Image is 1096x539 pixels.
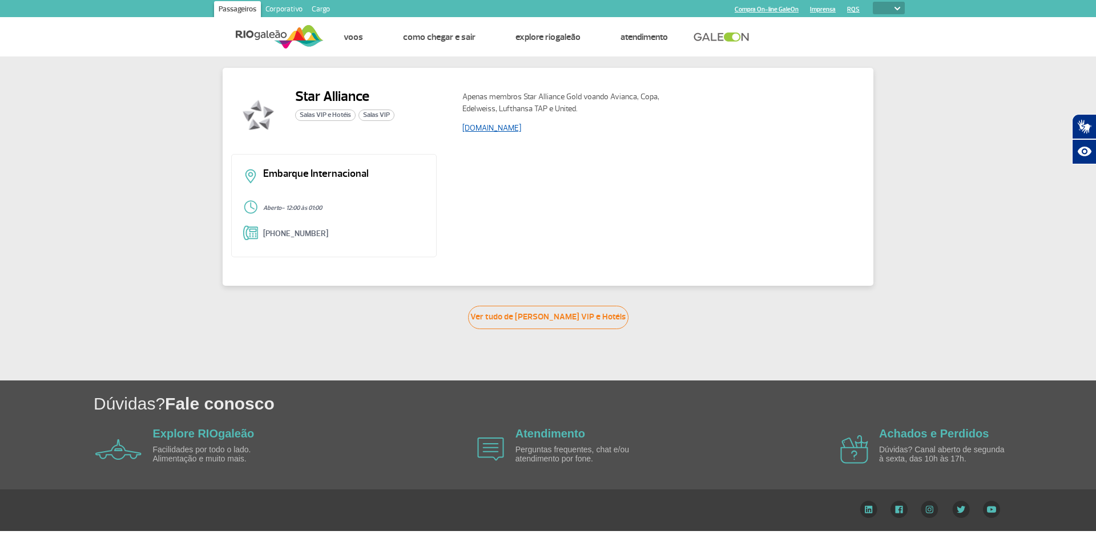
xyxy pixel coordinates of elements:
[165,394,275,413] span: Fale conosco
[263,204,281,212] strong: Aberto
[295,88,394,105] h2: Star Alliance
[983,501,1000,518] img: YouTube
[214,1,261,19] a: Passageiros
[879,427,989,440] a: Achados e Perdidos
[515,445,647,463] p: Perguntas frequentes, chat e/ou atendimento por fone.
[1072,114,1096,164] div: Plugin de acessibilidade da Hand Talk.
[95,439,142,460] img: airplane icon
[840,435,868,464] img: airplane icon
[462,123,521,133] a: [DOMAIN_NAME]
[952,501,970,518] img: Twitter
[735,6,799,13] a: Compra On-line GaleOn
[847,6,860,13] a: RQS
[890,501,908,518] img: Facebook
[307,1,335,19] a: Cargo
[344,31,363,43] a: Voos
[1072,114,1096,139] button: Abrir tradutor de língua de sinais.
[810,6,836,13] a: Imprensa
[231,88,286,143] img: alliance-vip-logo.png
[263,205,425,212] p: - 12:00 às 01:00
[620,31,668,43] a: Atendimento
[403,31,476,43] a: Como chegar e sair
[261,1,307,19] a: Corporativo
[921,501,938,518] img: Instagram
[515,31,581,43] a: Explore RIOgaleão
[263,169,425,179] p: Embarque Internacional
[295,110,356,121] span: Salas VIP e Hotéis
[477,437,504,461] img: airplane icon
[468,306,628,329] a: Ver tudo de [PERSON_NAME] VIP e Hotéis
[94,392,1096,415] h1: Dúvidas?
[860,501,877,518] img: LinkedIn
[263,229,328,238] a: [PHONE_NUMBER]
[153,445,284,463] p: Facilidades por todo o lado. Alimentação e muito mais.
[358,110,394,121] span: Salas VIP
[462,91,668,115] p: Apenas membros Star Alliance Gold voando Avianca, Copa, Edelweiss, Lufthansa TAP e United.
[879,445,1010,463] p: Dúvidas? Canal aberto de segunda à sexta, das 10h às 17h.
[1072,139,1096,164] button: Abrir recursos assistivos.
[515,427,585,440] a: Atendimento
[153,427,255,440] a: Explore RIOgaleão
